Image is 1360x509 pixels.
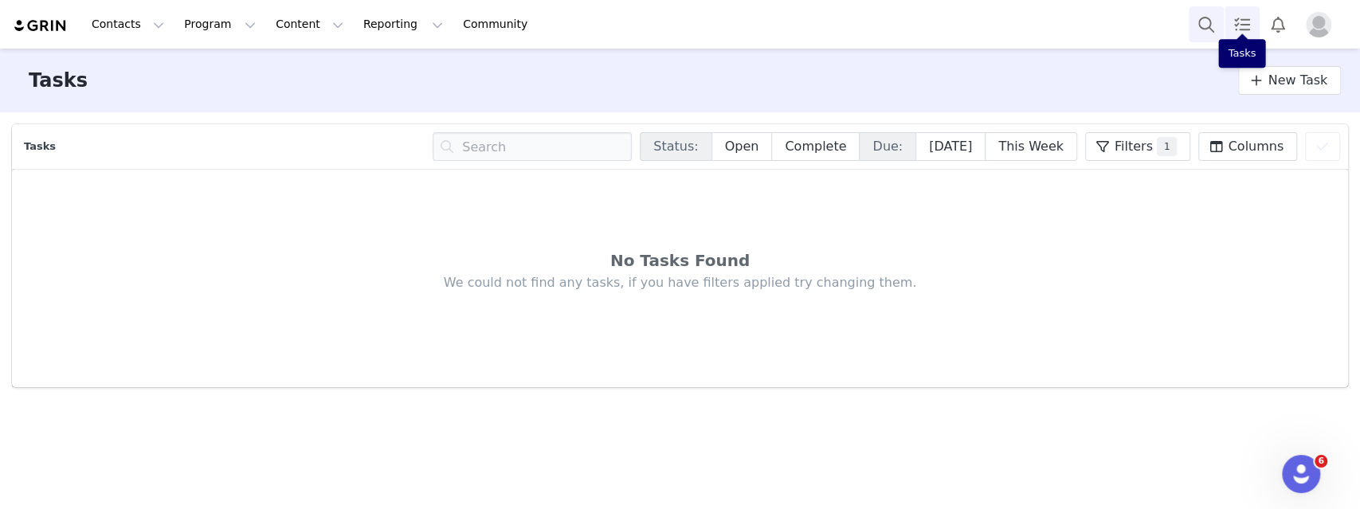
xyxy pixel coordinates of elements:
[985,132,1077,161] button: This Week
[354,6,453,42] button: Reporting
[433,132,632,161] input: Search
[1268,71,1327,90] span: New Task
[1225,6,1260,42] a: Tasks
[82,6,174,42] button: Contacts
[1115,137,1153,156] span: Filters
[1189,6,1224,42] button: Search
[1228,137,1284,156] span: Columns
[915,132,986,161] button: [DATE]
[771,132,860,161] button: Complete
[60,274,1300,292] div: We could not find any tasks, if you have filters applied try changing them.
[711,132,773,161] button: Open
[1260,6,1295,42] button: Notifications
[1282,455,1320,493] iframe: Intercom live chat
[60,249,1300,272] div: No Tasks Found
[13,18,69,33] img: grin logo
[266,6,353,42] button: Content
[453,6,544,42] a: Community
[1157,137,1178,156] span: 1
[1238,66,1341,95] button: New Task
[174,6,265,42] button: Program
[29,66,88,95] h3: Tasks
[1315,455,1327,468] span: 6
[20,139,64,155] div: Tasks
[1306,12,1331,37] img: placeholder-profile.jpg
[1198,132,1297,161] button: Columns
[1296,12,1347,37] button: Profile
[1085,132,1191,161] button: Filters1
